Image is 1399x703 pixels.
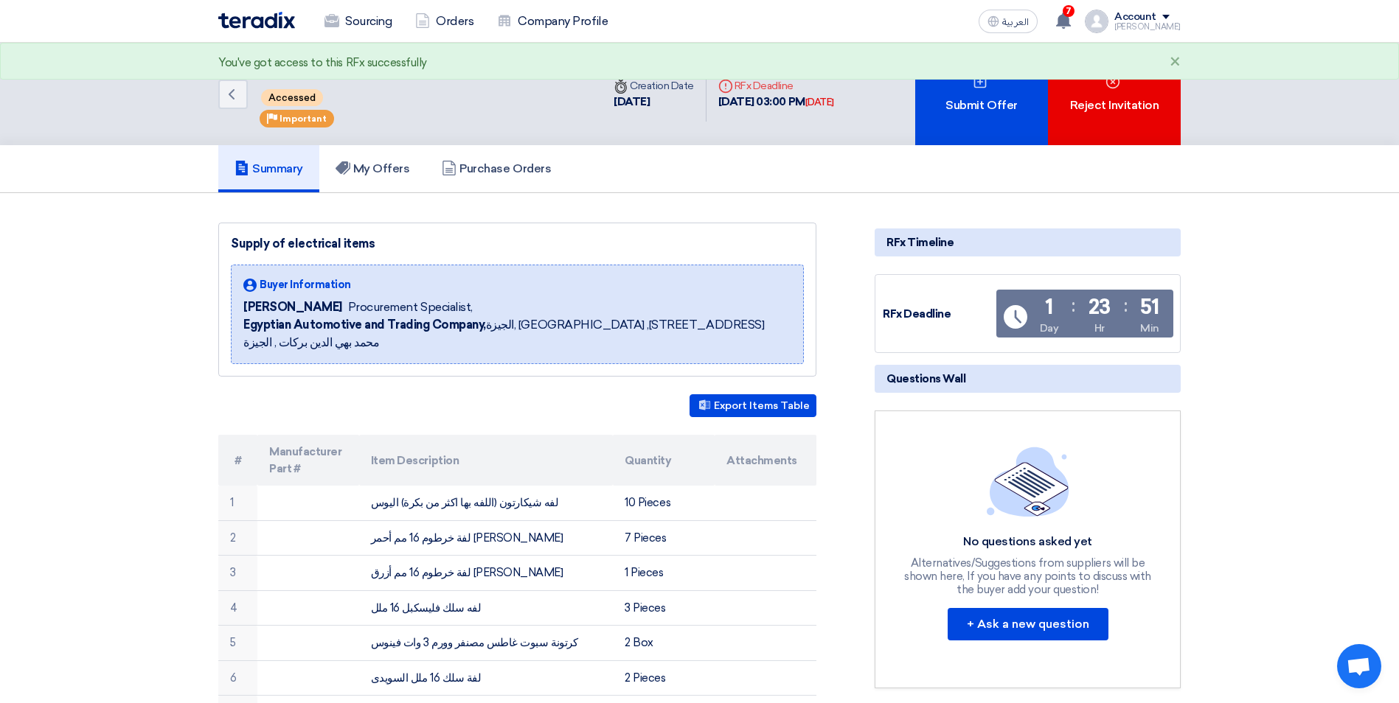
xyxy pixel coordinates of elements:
div: Creation Date [614,78,694,94]
div: 51 [1140,297,1159,318]
div: 1 [1045,297,1053,318]
td: لفة سلك 16 ملل السويدى [359,660,614,696]
div: : [1072,293,1075,319]
td: 5 [218,626,257,661]
button: العربية [979,10,1038,33]
td: 6 [218,660,257,696]
span: [PERSON_NAME] [243,298,342,316]
button: + Ask a new question [948,608,1108,640]
th: Quantity [613,435,715,486]
div: RFx Timeline [875,228,1181,256]
td: لفة خرطوم 16 مم أحمر [PERSON_NAME] [359,520,614,556]
td: 4 [218,590,257,626]
a: My Offers [319,145,426,192]
a: Company Profile [485,5,619,38]
div: Day [1040,321,1059,336]
td: لفه سلك فليسكبل 16 ملل [359,590,614,626]
td: 3 [218,556,257,591]
div: × [1170,54,1181,71]
td: لفه شيكارتون (اللفه بها اكثر من بكرة) اليوس [359,486,614,520]
span: العربية [1002,17,1029,27]
div: No questions asked yet [903,534,1153,550]
div: [DATE] [614,94,694,111]
td: كرتونة سبوت غاطس مصنفر وورم 3 وات فينوس [359,626,614,661]
th: # [218,435,257,486]
th: Manufacturer Part # [257,435,359,486]
h5: Purchase Orders [442,161,551,176]
td: 3 Pieces [613,590,715,626]
th: Attachments [715,435,816,486]
h5: Summary [235,161,303,176]
div: [DATE] [805,95,834,110]
a: Summary [218,145,319,192]
div: Account [1114,11,1156,24]
span: الجيزة, [GEOGRAPHIC_DATA] ,[STREET_ADDRESS] محمد بهي الدين بركات , الجيزة [243,316,791,351]
img: Teradix logo [218,12,295,29]
span: Questions Wall [886,371,965,387]
div: RFx Deadline [718,78,834,94]
div: RFx Deadline [883,306,993,323]
a: Orders [403,5,485,38]
div: 23 [1089,297,1111,318]
th: Item Description [359,435,614,486]
div: Reject Invitation [1048,43,1181,145]
div: [DATE] 03:00 PM [718,94,834,111]
td: 1 [218,486,257,520]
div: Min [1140,321,1159,336]
a: Open chat [1337,644,1381,688]
b: Egyptian Automotive and Trading Company, [243,318,486,332]
span: Buyer Information [260,277,351,293]
div: : [1124,293,1128,319]
div: You've got access to this RFx successfully [218,55,427,71]
h5: My Offers [336,161,410,176]
td: 7 Pieces [613,520,715,556]
a: Purchase Orders [426,145,567,192]
img: profile_test.png [1085,10,1108,33]
span: Procurement Specialist, [348,298,473,316]
td: 2 [218,520,257,556]
td: 2 Pieces [613,660,715,696]
div: Hr [1094,321,1105,336]
div: Submit Offer [915,43,1048,145]
div: Supply of electrical items [231,235,804,253]
td: 1 Pieces [613,556,715,591]
td: لفة خرطوم 16 مم أزرق [PERSON_NAME] [359,556,614,591]
span: Accessed [261,89,323,106]
div: Alternatives/Suggestions from suppliers will be shown here, If you have any points to discuss wit... [903,556,1153,596]
td: 10 Pieces [613,486,715,520]
button: Export Items Table [690,394,816,417]
div: [PERSON_NAME] [1114,23,1181,31]
a: Sourcing [313,5,403,38]
img: empty_state_list.svg [987,447,1069,516]
span: 7 [1063,5,1075,17]
span: Important [280,113,327,124]
td: 2 Box [613,626,715,661]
